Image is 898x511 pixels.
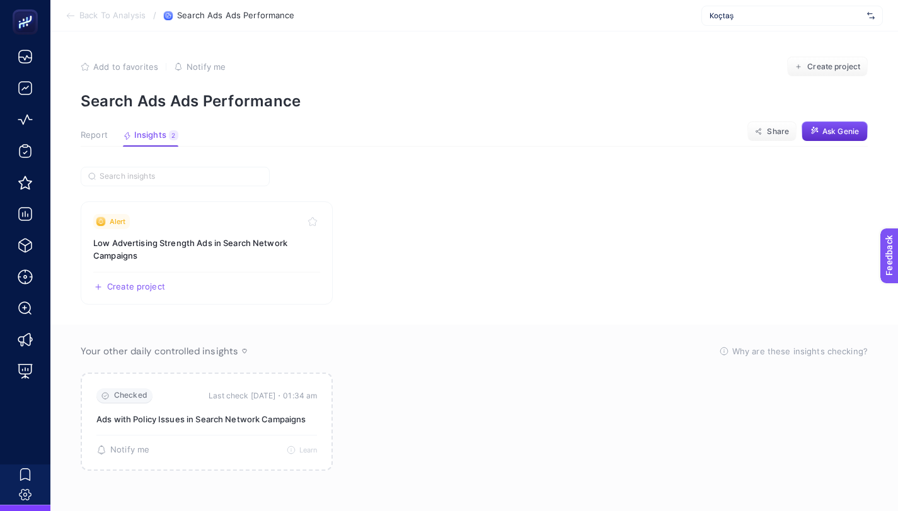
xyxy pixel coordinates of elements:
span: Why are these insights checking? [732,345,868,357]
span: Notify me [187,62,226,72]
h3: Insight title [93,237,320,262]
span: Alert [110,216,126,227]
span: Ask Genie [822,126,859,137]
span: Back To Analysis [79,11,146,21]
input: Search [100,172,262,181]
span: Insights [134,130,166,140]
button: Create a new project based on this insight [93,282,165,292]
section: Passive Insight Packages [81,373,868,471]
span: Create project [107,282,165,292]
button: Ask Genie [802,121,868,142]
button: Share [747,121,797,142]
span: Notify me [110,445,149,455]
section: Insight Packages [81,201,868,305]
span: / [153,10,156,20]
time: Last check [DATE]・01:34 am [209,390,317,402]
button: Learn [287,446,318,454]
span: Add to favorites [93,62,158,72]
p: Ads with Policy Issues in Search Network Campaigns [96,413,317,425]
span: Feedback [8,4,48,14]
button: Notify me [96,445,149,455]
p: Search Ads Ads Performance [81,92,868,110]
span: Share [767,126,789,137]
span: Search Ads Ads Performance [177,11,294,21]
button: Toggle favorite [305,214,320,229]
a: View insight titled [81,201,333,305]
button: Notify me [174,62,226,72]
span: Checked [114,391,147,400]
span: Create project [807,62,860,72]
button: Add to favorites [81,62,158,72]
div: 2 [169,130,178,140]
span: Your other daily controlled insights [81,345,238,357]
span: Koçtaş [710,11,862,21]
span: Report [81,130,108,140]
img: svg%3e [867,9,875,22]
button: Create project [787,57,868,77]
span: Learn [299,446,318,454]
